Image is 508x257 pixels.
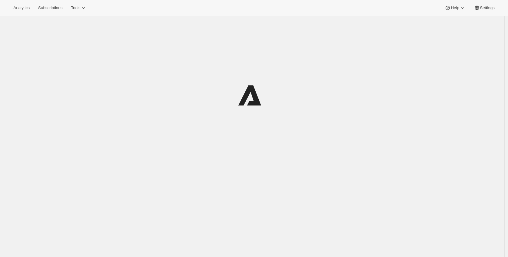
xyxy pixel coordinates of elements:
span: Subscriptions [38,5,62,10]
button: Settings [470,4,498,12]
span: Help [451,5,459,10]
button: Analytics [10,4,33,12]
span: Analytics [13,5,30,10]
button: Tools [67,4,90,12]
span: Tools [71,5,80,10]
span: Settings [480,5,495,10]
button: Help [441,4,469,12]
button: Subscriptions [34,4,66,12]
